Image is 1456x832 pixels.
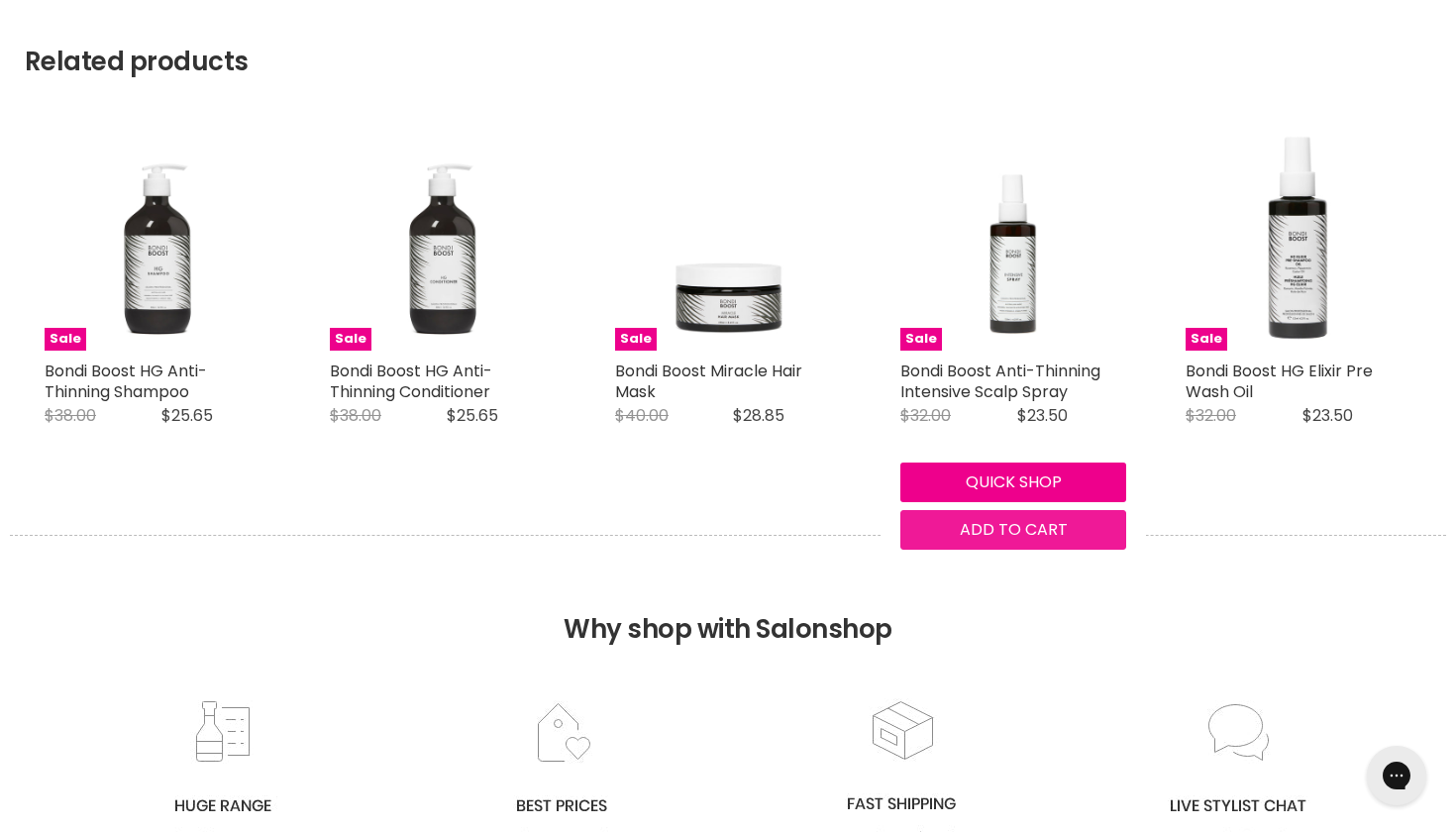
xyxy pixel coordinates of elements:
[161,404,213,427] span: $25.65
[447,404,498,427] span: $25.65
[45,125,270,351] a: Bondi Boost HG Anti-Thinning Shampoo Sale
[615,360,802,403] a: Bondi Boost Miracle Hair Mask
[900,125,1126,351] a: Bondi Boost Anti-Thinning Intensive Scalp Spray Sale
[615,125,841,351] img: Bondi Boost Miracle Hair Mask
[900,125,1126,351] img: Bondi Boost Anti-Thinning Intensive Scalp Spray
[900,360,1100,403] a: Bondi Boost Anti-Thinning Intensive Scalp Spray
[615,328,657,351] span: Sale
[1186,328,1227,351] span: Sale
[900,404,951,427] span: $32.00
[1357,739,1436,812] iframe: Gorgias live chat messenger
[330,125,556,351] a: Bondi Boost HG Anti-Thinning Conditioner Sale
[615,404,669,427] span: $40.00
[615,125,841,351] a: Bondi Boost Miracle Hair Mask Sale
[330,360,492,403] a: Bondi Boost HG Anti-Thinning Conditioner
[900,328,942,351] span: Sale
[45,125,270,351] img: Bondi Boost HG Anti-Thinning Shampoo
[1302,404,1353,427] span: $23.50
[1186,360,1373,403] a: Bondi Boost HG Elixir Pre Wash Oil
[330,404,381,427] span: $38.00
[733,404,784,427] span: $28.85
[960,518,1068,541] span: Add to cart
[1186,404,1236,427] span: $32.00
[45,328,86,351] span: Sale
[900,463,1126,502] button: Quick shop
[1186,125,1411,351] a: Bondi Boost HG Elixir Pre Wash Oil Sale
[45,404,96,427] span: $38.00
[1186,125,1411,351] img: Bondi Boost HG Elixir Pre Wash Oil
[45,360,207,403] a: Bondi Boost HG Anti-Thinning Shampoo
[330,125,556,351] img: Bondi Boost HG Anti-Thinning Conditioner
[330,328,371,351] span: Sale
[1017,404,1068,427] span: $23.50
[900,510,1126,550] button: Add to cart
[10,535,1446,675] h2: Why shop with Salonshop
